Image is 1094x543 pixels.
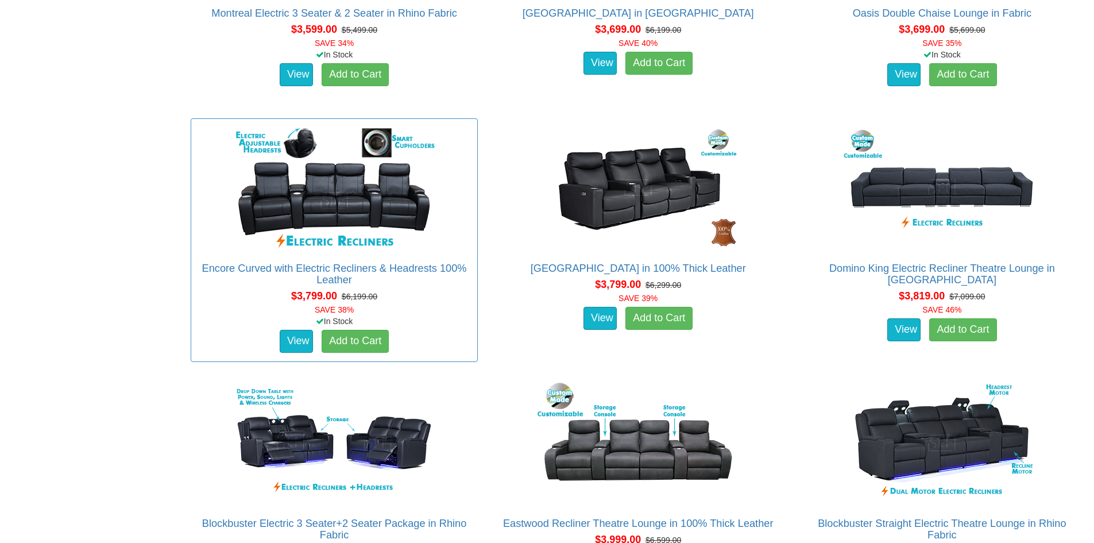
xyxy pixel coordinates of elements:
del: $7,099.00 [949,292,985,301]
a: Blockbuster Straight Electric Theatre Lounge in Rhino Fabric [818,518,1066,541]
a: View [887,63,921,86]
a: Add to Cart [322,330,389,353]
a: View [887,318,921,341]
img: Eastwood Recliner Theatre Lounge in 100% Thick Leather [535,380,741,506]
a: Add to Cart [929,318,996,341]
font: SAVE 34% [315,38,354,48]
font: SAVE 35% [922,38,961,48]
div: In Stock [797,49,1088,60]
a: Blockbuster Electric 3 Seater+2 Seater Package in Rhino Fabric [202,518,467,541]
del: $6,299.00 [645,280,681,290]
del: $6,199.00 [342,292,377,301]
span: $3,819.00 [899,290,945,302]
div: In Stock [188,315,480,327]
img: Encore Curved with Electric Recliners & Headrests 100% Leather [231,125,438,251]
a: Add to Cart [322,63,389,86]
a: View [280,63,313,86]
img: Bond Theatre Lounge in 100% Thick Leather [535,125,741,251]
span: $3,799.00 [595,279,641,290]
a: View [280,330,313,353]
span: $3,699.00 [899,24,945,35]
a: Domino King Electric Recliner Theatre Lounge in [GEOGRAPHIC_DATA] [829,263,1055,286]
a: Encore Curved with Electric Recliners & Headrests 100% Leather [202,263,467,286]
a: Eastwood Recliner Theatre Lounge in 100% Thick Leather [503,518,773,529]
font: SAVE 40% [618,38,658,48]
del: $5,699.00 [949,25,985,34]
span: $3,699.00 [595,24,641,35]
span: $3,799.00 [291,290,337,302]
a: View [583,52,617,75]
a: [GEOGRAPHIC_DATA] in 100% Thick Leather [531,263,746,274]
font: SAVE 38% [315,305,354,314]
a: Oasis Double Chaise Lounge in Fabric [853,7,1031,19]
a: Add to Cart [625,307,693,330]
img: Domino King Electric Recliner Theatre Lounge in Fabric [838,125,1045,251]
img: Blockbuster Electric 3 Seater+2 Seater Package in Rhino Fabric [231,380,438,506]
font: SAVE 46% [922,305,961,314]
img: Blockbuster Straight Electric Theatre Lounge in Rhino Fabric [838,380,1045,506]
font: SAVE 39% [618,294,658,303]
del: $5,499.00 [342,25,377,34]
a: View [583,307,617,330]
a: Montreal Electric 3 Seater & 2 Seater in Rhino Fabric [211,7,457,19]
span: $3,599.00 [291,24,337,35]
a: Add to Cart [929,63,996,86]
a: Add to Cart [625,52,693,75]
div: In Stock [188,49,480,60]
a: [GEOGRAPHIC_DATA] in [GEOGRAPHIC_DATA] [523,7,754,19]
del: $6,199.00 [645,25,681,34]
